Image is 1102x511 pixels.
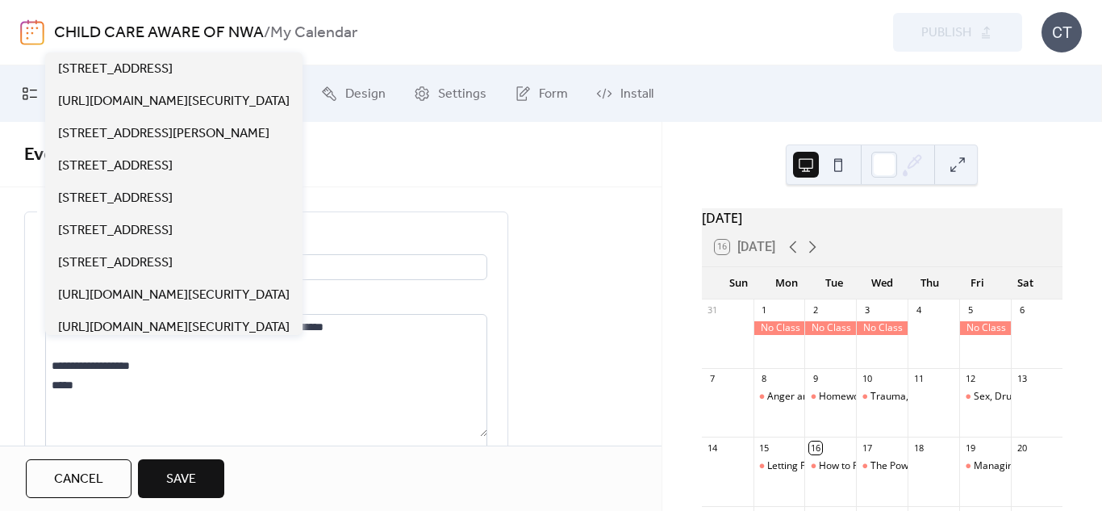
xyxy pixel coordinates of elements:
[707,442,719,454] div: 14
[166,470,196,489] span: Save
[964,442,976,454] div: 19
[707,304,719,316] div: 31
[402,72,499,115] a: Settings
[964,304,976,316] div: 5
[58,221,173,241] span: [STREET_ADDRESS]
[715,267,762,299] div: Sun
[964,373,976,385] div: 12
[912,442,925,454] div: 18
[809,304,821,316] div: 2
[819,390,995,404] div: Homework, How to Motivate Your Child
[58,189,173,208] span: [STREET_ADDRESS]
[974,459,1081,473] div: Managing Step Families
[309,72,398,115] a: Design
[20,19,44,45] img: logo
[758,304,770,316] div: 1
[753,321,805,335] div: No Class
[856,390,908,404] div: Trauma, the Brain, and Relationships: Helping Children Heal
[762,267,810,299] div: Mon
[54,18,264,48] a: CHILD CARE AWARE OF NWA
[138,459,224,498] button: Save
[758,373,770,385] div: 8
[270,18,357,48] b: My Calendar
[54,470,103,489] span: Cancel
[858,267,906,299] div: Wed
[26,459,131,498] button: Cancel
[1016,304,1028,316] div: 6
[58,92,290,111] span: [URL][DOMAIN_NAME][SECURITY_DATA]
[58,253,173,273] span: [STREET_ADDRESS]
[870,459,1032,473] div: The Power of Routines in Our Family
[861,373,873,385] div: 10
[861,304,873,316] div: 3
[856,321,908,335] div: No Class
[58,318,290,337] span: [URL][DOMAIN_NAME][SECURITY_DATA]
[753,459,805,473] div: Letting Flo Drive: Anger and Stress
[707,373,719,385] div: 7
[753,390,805,404] div: Anger and Co-Parenting
[767,459,922,473] div: Letting Flo Drive: Anger and Stress
[959,390,1011,404] div: Sex, Drugs and You
[906,267,954,299] div: Thu
[1002,267,1050,299] div: Sat
[58,60,173,79] span: [STREET_ADDRESS]
[24,137,80,173] a: Events
[954,267,1001,299] div: Fri
[345,85,386,104] span: Design
[58,124,269,144] span: [STREET_ADDRESS][PERSON_NAME]
[503,72,580,115] a: Form
[264,18,270,48] b: /
[58,157,173,176] span: [STREET_ADDRESS]
[856,459,908,473] div: The Power of Routines in Our Family
[974,390,1061,404] div: Sex, Drugs and You
[912,373,925,385] div: 11
[539,85,568,104] span: Form
[1016,442,1028,454] div: 20
[1016,373,1028,385] div: 13
[959,321,1011,335] div: No Class
[767,390,875,404] div: Anger and Co-Parenting
[810,267,858,299] div: Tue
[804,321,856,335] div: No Class
[804,390,856,404] div: Homework, How to Motivate Your Child
[861,442,873,454] div: 17
[809,373,821,385] div: 9
[58,286,290,305] span: [URL][DOMAIN_NAME][SECURITY_DATA]
[912,304,925,316] div: 4
[702,208,1062,228] div: [DATE]
[959,459,1011,473] div: Managing Step Families
[620,85,653,104] span: Install
[438,85,486,104] span: Settings
[584,72,666,115] a: Install
[758,442,770,454] div: 15
[809,442,821,454] div: 16
[10,72,116,115] a: My Events
[1041,12,1082,52] div: CT
[804,459,856,473] div: How to Parent Your Child With Love, Encouragement and Limits: Part 1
